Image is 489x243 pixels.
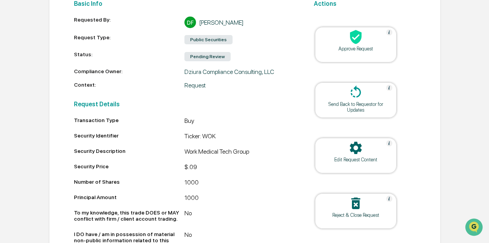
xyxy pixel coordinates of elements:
[321,212,390,218] div: Reject & Close Request
[321,46,390,52] div: Approve Request
[8,133,20,145] img: Rachel Stanley
[77,186,93,192] span: Pylon
[54,186,93,192] a: Powered byPylon
[8,100,52,106] div: Past conversations
[74,194,185,200] div: Principal Amount
[321,101,390,113] div: Send Back to Requestor for Updates
[74,51,185,62] div: Status:
[119,99,140,108] button: See all
[184,132,295,142] div: Ticker: WOK
[184,148,295,157] div: Work Medical Tech Group
[74,117,185,123] div: Transaction Type
[74,132,185,139] div: Security Identifier
[184,52,231,61] div: Pending Review
[8,173,14,179] div: 🖐️
[8,31,140,43] p: How can we help?
[68,140,84,146] span: [DATE]
[74,209,185,222] div: To my knowledge, this trade DOES or MAY conflict with firm / client account trading.
[8,74,22,87] img: 1746055101610-c473b297-6a78-478c-a979-82029cc54cd1
[74,163,185,169] div: Security Price
[464,218,485,238] iframe: Open customer support
[56,173,62,179] div: 🗄️
[131,76,140,85] button: Start new chat
[386,140,392,146] img: Help
[8,8,23,23] img: Greenboard
[16,74,30,87] img: 8933085812038_c878075ebb4cc5468115_72.jpg
[184,17,196,28] div: DF
[386,29,392,35] img: Help
[35,81,106,87] div: We're available if you need us!
[24,140,62,146] span: [PERSON_NAME]
[15,172,50,180] span: Preclearance
[184,82,295,89] div: Request
[184,117,295,126] div: Buy
[199,19,244,26] div: [PERSON_NAME]
[8,112,20,124] img: Rachel Stanley
[184,179,295,188] div: 1000
[321,157,390,163] div: Edit Request Content
[74,101,295,108] h2: Request Details
[74,17,185,28] div: Requested By:
[5,169,53,183] a: 🖐️Preclearance
[74,82,185,89] div: Context:
[64,140,67,146] span: •
[184,68,295,75] div: Dziura Compliance Consulting, LLC
[64,119,67,126] span: •
[74,34,185,45] div: Request Type:
[74,68,185,75] div: Compliance Owner:
[35,74,126,81] div: Start new chat
[386,196,392,202] img: Help
[68,119,84,126] span: [DATE]
[74,148,185,154] div: Security Description
[64,172,95,180] span: Attestations
[184,35,233,44] div: Public Securities
[24,119,62,126] span: [PERSON_NAME]
[184,209,295,225] div: No
[74,179,185,185] div: Number of Shares
[184,163,295,173] div: $.09
[184,194,295,203] div: 1000
[53,169,99,183] a: 🗄️Attestations
[386,85,392,91] img: Help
